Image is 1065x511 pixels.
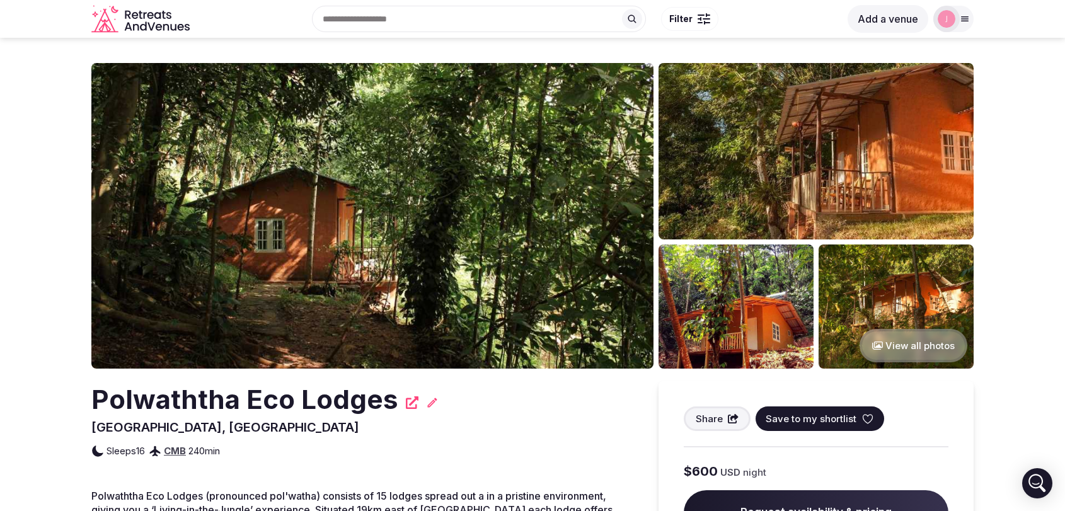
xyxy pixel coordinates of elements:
[720,466,740,479] span: USD
[696,412,723,425] span: Share
[938,10,955,28] img: jen-7867
[659,63,974,239] img: Venue gallery photo
[91,5,192,33] a: Visit the homepage
[819,244,974,369] img: Venue gallery photo
[91,5,192,33] svg: Retreats and Venues company logo
[766,412,856,425] span: Save to my shortlist
[669,13,693,25] span: Filter
[684,406,751,431] button: Share
[1022,468,1052,498] div: Open Intercom Messenger
[661,7,718,31] button: Filter
[743,466,766,479] span: night
[684,462,718,480] span: $600
[756,406,884,431] button: Save to my shortlist
[91,420,359,435] span: [GEOGRAPHIC_DATA], [GEOGRAPHIC_DATA]
[848,5,928,33] button: Add a venue
[659,244,814,369] img: Venue gallery photo
[91,63,653,369] img: Venue cover photo
[164,445,186,457] a: CMB
[106,444,145,457] span: Sleeps 16
[91,381,398,418] h2: Polwaththa Eco Lodges
[188,444,220,457] span: 240 min
[860,329,967,362] button: View all photos
[848,13,928,25] a: Add a venue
